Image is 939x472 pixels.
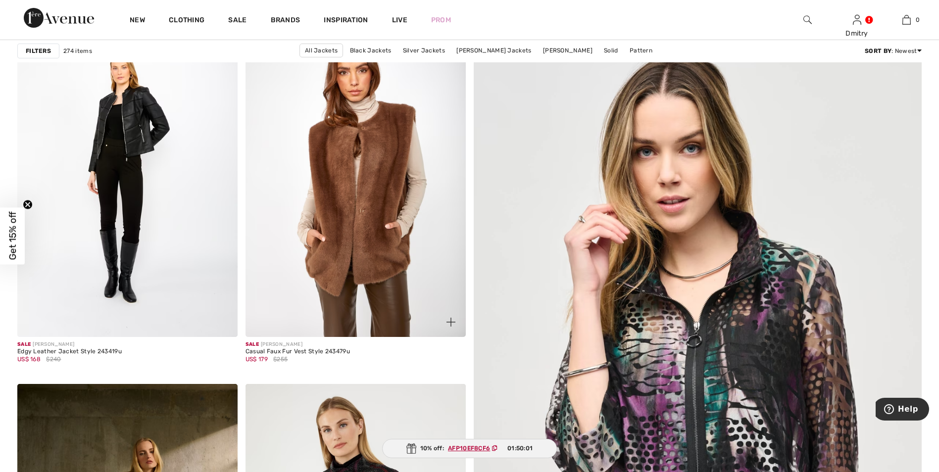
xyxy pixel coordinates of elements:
a: Live [392,15,407,25]
a: Silver Jackets [398,44,450,57]
img: Edgy Leather Jacket Style 243419u. Black [17,7,238,337]
ins: AFP10EF8CF6 [448,445,490,452]
div: [PERSON_NAME] [17,341,122,348]
span: US$ 179 [246,356,268,363]
img: search the website [803,14,812,26]
span: $240 [46,355,61,364]
span: Sale [246,341,259,347]
span: Inspiration [324,16,368,26]
a: Pattern [625,44,657,57]
img: 1ère Avenue [24,8,94,28]
a: Prom [431,15,451,25]
span: US$ 168 [17,356,41,363]
a: All Jackets [299,44,343,57]
div: Casual Faux Fur Vest Style 243479u [246,348,350,355]
div: : Newest [865,47,922,55]
img: Gift.svg [406,443,416,454]
a: Sign In [853,15,861,24]
span: 01:50:01 [507,444,533,453]
strong: Sort By [865,47,891,54]
div: [PERSON_NAME] [246,341,350,348]
button: Close teaser [23,200,33,210]
a: Black Jackets [345,44,396,57]
a: Brands [271,16,300,26]
span: $255 [273,355,288,364]
a: Clothing [169,16,204,26]
a: Solid [599,44,623,57]
a: New [130,16,145,26]
span: 274 items [63,47,92,55]
img: plus_v2.svg [446,318,455,327]
img: My Info [853,14,861,26]
strong: Filters [26,47,51,55]
img: My Bag [902,14,911,26]
span: Get 15% off [7,212,18,260]
div: 10% off: [382,439,557,458]
div: Dmitry [833,28,881,39]
span: 0 [916,15,920,24]
iframe: Opens a widget where you can find more information [876,398,929,423]
a: [PERSON_NAME] Jackets [451,44,536,57]
div: Edgy Leather Jacket Style 243419u [17,348,122,355]
a: Sale [228,16,247,26]
span: Sale [17,341,31,347]
a: [PERSON_NAME] [538,44,597,57]
a: Casual Faux Fur Vest Style 243479u. Brown [246,7,466,337]
a: 0 [882,14,931,26]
